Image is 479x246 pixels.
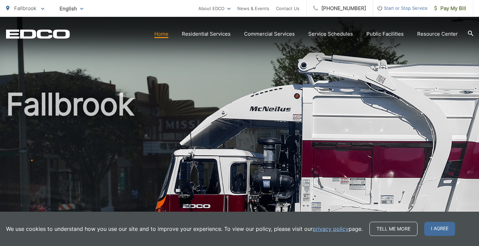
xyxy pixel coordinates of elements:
p: We use cookies to understand how you use our site and to improve your experience. To view our pol... [6,225,363,233]
a: privacy policy [313,225,349,233]
a: Commercial Services [244,30,295,38]
a: Residential Services [182,30,231,38]
a: About EDCO [198,4,231,12]
a: EDCD logo. Return to the homepage. [6,29,70,39]
span: English [54,3,88,14]
span: Pay My Bill [434,4,466,12]
a: Tell me more [369,222,417,236]
a: Contact Us [276,4,300,12]
a: News & Events [237,4,269,12]
span: Fallbrook [14,5,36,11]
a: Home [154,30,168,38]
a: Public Facilities [366,30,404,38]
span: I agree [424,222,455,236]
a: Resource Center [417,30,458,38]
a: Service Schedules [308,30,353,38]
